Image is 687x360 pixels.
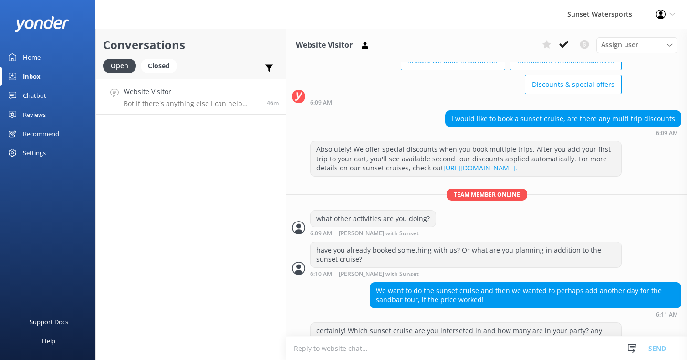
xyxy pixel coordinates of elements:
[23,48,41,67] div: Home
[103,60,141,71] a: Open
[14,16,69,32] img: yonder-white-logo.png
[601,40,638,50] span: Assign user
[310,231,332,237] strong: 6:09 AM
[42,331,55,350] div: Help
[96,79,286,115] a: Website VisitorBot:If there's anything else I can help with, let me know!46m
[103,36,279,54] h2: Conversations
[311,323,621,348] div: certainly! Which sunset cruise are you interseted in and how many are in your party? any kids age...
[23,105,46,124] div: Reviews
[30,312,68,331] div: Support Docs
[447,189,527,201] span: Team member online
[311,242,621,267] div: have you already booked something with us? Or what are you planning in addition to the sunset cru...
[445,129,681,136] div: Oct 08 2025 06:09pm (UTC -05:00) America/Cancun
[310,100,332,106] strong: 6:09 AM
[339,271,419,277] span: [PERSON_NAME] with Sunset
[446,111,681,127] div: I would like to book a sunset cruise, are there any multi trip discounts
[656,312,678,318] strong: 6:11 AM
[656,130,678,136] strong: 6:09 AM
[311,141,621,176] div: Absolutely! We offer special discounts when you book multiple trips. After you add your first tri...
[525,75,622,94] button: Discounts & special offers
[23,86,46,105] div: Chatbot
[23,124,59,143] div: Recommend
[370,311,681,318] div: Oct 08 2025 06:11pm (UTC -05:00) America/Cancun
[310,230,450,237] div: Oct 08 2025 06:09pm (UTC -05:00) America/Cancun
[443,163,517,172] a: [URL][DOMAIN_NAME].
[370,283,681,308] div: We want to do the sunset cruise and then we wanted to perhaps add another day for the sandbar tou...
[310,270,622,277] div: Oct 08 2025 06:10pm (UTC -05:00) America/Cancun
[141,60,182,71] a: Closed
[103,59,136,73] div: Open
[124,86,260,97] h4: Website Visitor
[596,37,677,53] div: Assign User
[311,211,436,227] div: what other activities are you doing?
[339,231,419,237] span: [PERSON_NAME] with Sunset
[141,59,177,73] div: Closed
[296,39,353,52] h3: Website Visitor
[267,99,279,107] span: Oct 08 2025 06:26pm (UTC -05:00) America/Cancun
[310,99,622,106] div: Oct 08 2025 06:09pm (UTC -05:00) America/Cancun
[23,143,46,162] div: Settings
[124,99,260,108] p: Bot: If there's anything else I can help with, let me know!
[23,67,41,86] div: Inbox
[310,271,332,277] strong: 6:10 AM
